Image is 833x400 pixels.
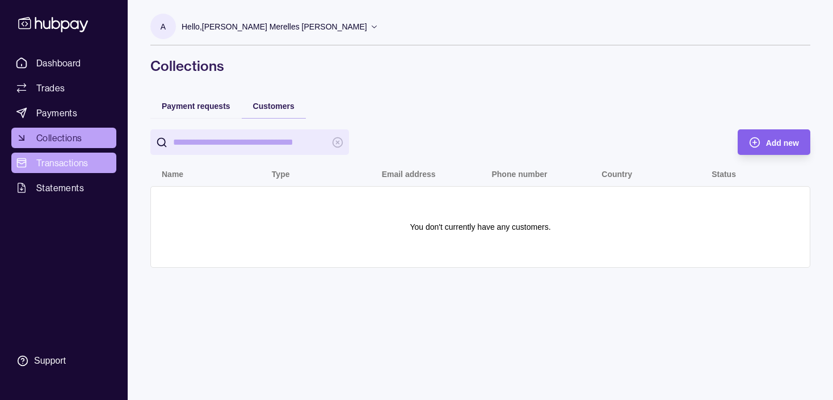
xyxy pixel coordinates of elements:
p: Country [601,170,632,179]
span: Payment requests [162,102,230,111]
span: Dashboard [36,56,81,70]
span: Transactions [36,156,89,170]
h1: Collections [150,57,810,75]
span: Trades [36,81,65,95]
a: Payments [11,103,116,123]
div: Support [34,355,66,367]
a: Statements [11,178,116,198]
button: Add new [738,129,810,155]
a: Trades [11,78,116,98]
span: Collections [36,131,82,145]
a: Transactions [11,153,116,173]
span: Add new [766,138,799,148]
p: Hello, [PERSON_NAME] Merelles [PERSON_NAME] [182,20,367,33]
input: search [173,129,326,155]
p: You don't currently have any customers. [410,221,550,233]
span: Payments [36,106,77,120]
p: Type [272,170,290,179]
p: Email address [382,170,436,179]
span: Customers [253,102,295,111]
p: Status [712,170,736,179]
p: A [161,20,166,33]
a: Dashboard [11,53,116,73]
a: Support [11,349,116,373]
p: Name [162,170,183,179]
a: Collections [11,128,116,148]
span: Statements [36,181,84,195]
p: Phone number [491,170,547,179]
